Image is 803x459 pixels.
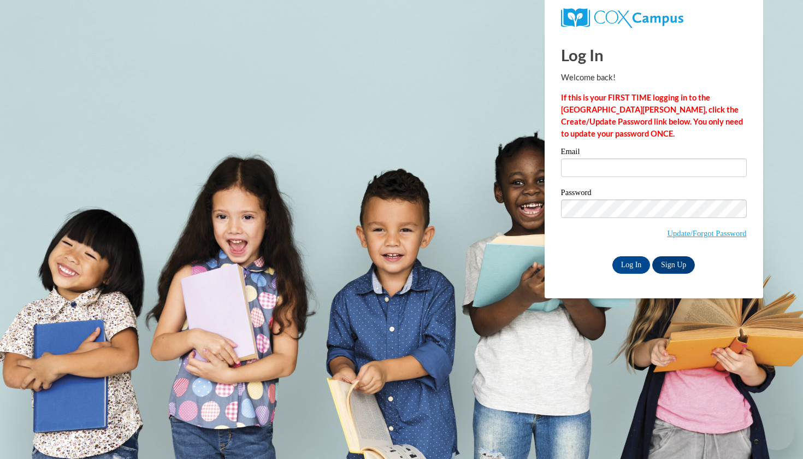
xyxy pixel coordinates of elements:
a: Sign Up [652,256,695,274]
p: Welcome back! [561,72,747,84]
a: COX Campus [561,8,747,28]
label: Email [561,148,747,158]
a: Update/Forgot Password [667,229,746,238]
iframe: Button to launch messaging window [759,415,794,450]
label: Password [561,189,747,199]
input: Log In [612,256,651,274]
h1: Log In [561,44,747,66]
strong: If this is your FIRST TIME logging in to the [GEOGRAPHIC_DATA][PERSON_NAME], click the Create/Upd... [561,93,743,138]
img: COX Campus [561,8,683,28]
